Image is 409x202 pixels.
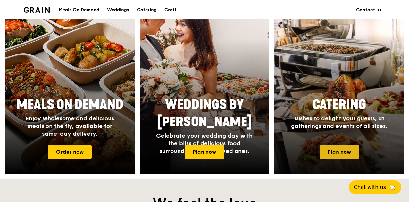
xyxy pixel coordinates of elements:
a: Weddings by [PERSON_NAME]Celebrate your wedding day with the bliss of delicious food surrounded b... [140,5,269,174]
a: CateringDishes to delight your guests, at gatherings and events of all sizes.Plan now [274,5,404,174]
a: Contact us [352,0,385,20]
div: Meals On Demand [59,0,99,20]
a: Craft [161,0,180,20]
a: Order now [48,145,92,159]
span: Catering [313,97,366,112]
a: Weddings [103,0,133,20]
span: Chat with us [354,183,386,191]
span: Meals On Demand [16,97,123,112]
div: Catering [137,0,157,20]
a: Plan now [320,145,359,159]
img: Grain [24,7,50,13]
span: Enjoy wholesome and delicious meals on the fly, available for same-day delivery. [26,115,114,137]
a: Catering [133,0,161,20]
div: Weddings [107,0,129,20]
button: Chat with us🦙 [349,180,401,194]
span: Celebrate your wedding day with the bliss of delicious food surrounded by your loved ones. [156,132,253,155]
a: Meals On DemandEnjoy wholesome and delicious meals on the fly, available for same-day delivery.Or... [5,5,135,174]
span: 🦙 [388,183,396,191]
span: Dishes to delight your guests, at gatherings and events of all sizes. [291,115,387,130]
a: Plan now [185,145,224,159]
div: Craft [164,0,177,20]
span: Weddings by [PERSON_NAME] [157,97,252,130]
